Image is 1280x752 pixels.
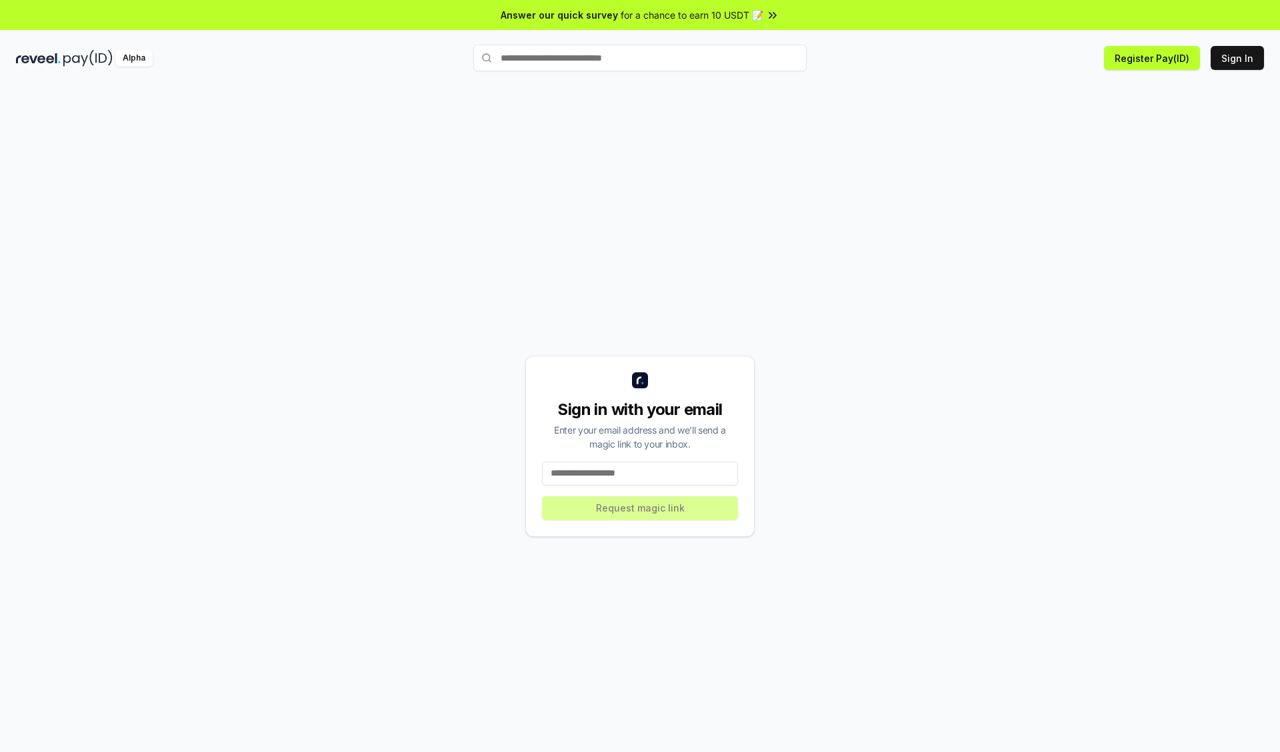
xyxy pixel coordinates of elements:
img: reveel_dark [16,50,61,67]
div: Sign in with your email [542,399,738,420]
span: for a chance to earn 10 USDT 📝 [621,8,763,22]
img: pay_id [63,50,113,67]
img: logo_small [632,372,648,388]
span: Answer our quick survey [501,8,618,22]
div: Enter your email address and we’ll send a magic link to your inbox. [542,423,738,451]
div: Alpha [115,50,153,67]
button: Register Pay(ID) [1104,46,1200,70]
button: Sign In [1211,46,1264,70]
